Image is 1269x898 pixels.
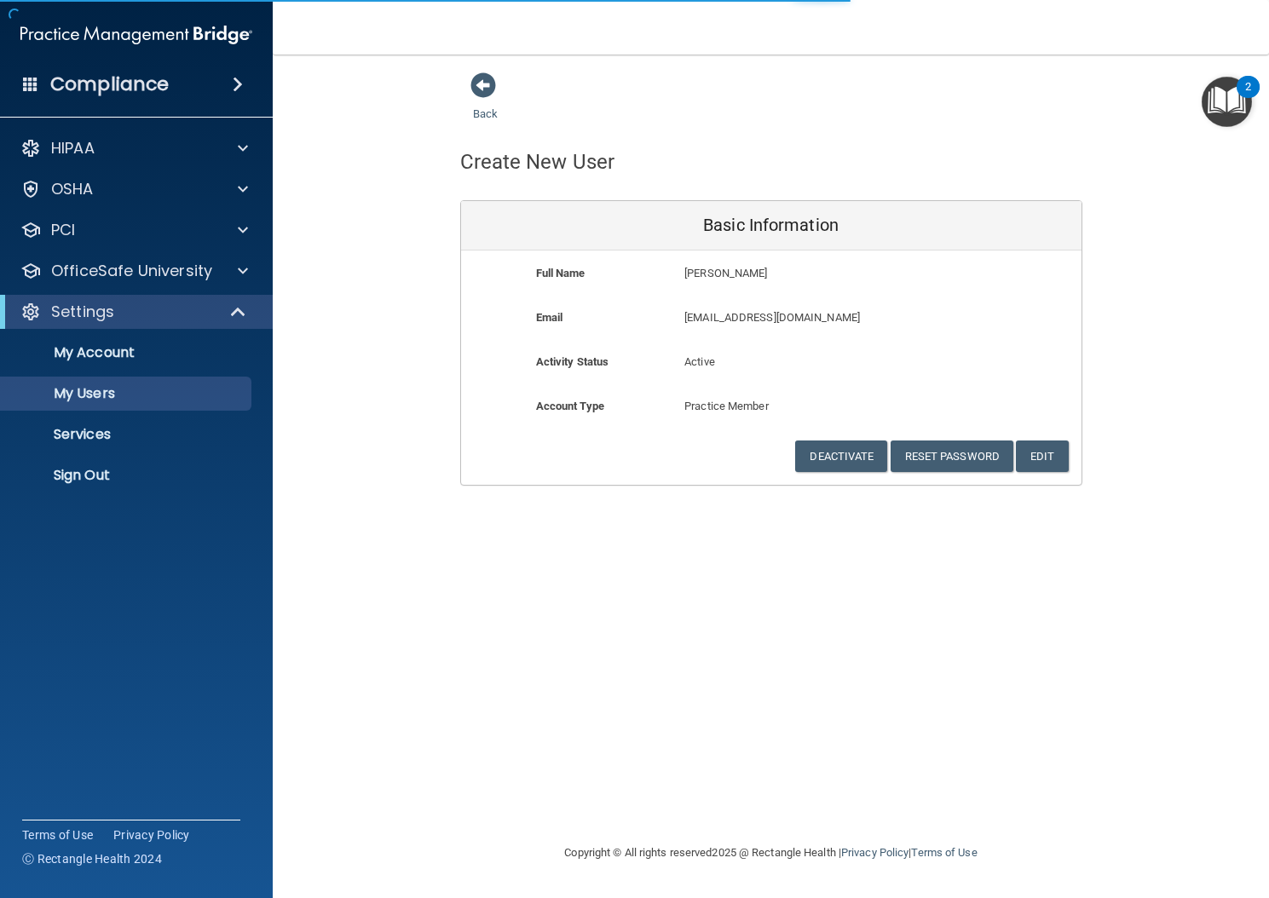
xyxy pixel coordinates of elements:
[795,440,887,472] button: Deactivate
[684,308,956,328] p: [EMAIL_ADDRESS][DOMAIN_NAME]
[974,777,1249,845] iframe: Drift Widget Chat Controller
[22,826,93,843] a: Terms of Use
[20,179,248,199] a: OSHA
[891,440,1013,472] button: Reset Password
[841,846,908,859] a: Privacy Policy
[684,352,857,372] p: Active
[20,302,247,322] a: Settings
[22,850,162,867] span: Ⓒ Rectangle Health 2024
[113,826,190,843] a: Privacy Policy
[911,846,977,859] a: Terms of Use
[1016,440,1068,472] button: Edit
[11,344,244,361] p: My Account
[460,151,615,173] h4: Create New User
[11,426,244,443] p: Services
[20,261,248,281] a: OfficeSafe University
[51,220,75,240] p: PCI
[684,396,857,417] p: Practice Member
[473,87,498,120] a: Back
[50,72,169,96] h4: Compliance
[536,267,585,279] b: Full Name
[20,220,248,240] a: PCI
[684,263,956,284] p: [PERSON_NAME]
[20,138,248,158] a: HIPAA
[51,261,212,281] p: OfficeSafe University
[536,311,563,324] b: Email
[536,355,609,368] b: Activity Status
[536,400,604,412] b: Account Type
[11,385,244,402] p: My Users
[51,138,95,158] p: HIPAA
[51,179,94,199] p: OSHA
[20,18,252,52] img: PMB logo
[51,302,114,322] p: Settings
[461,201,1082,250] div: Basic Information
[1245,87,1251,109] div: 2
[11,467,244,484] p: Sign Out
[460,826,1082,880] div: Copyright © All rights reserved 2025 @ Rectangle Health | |
[1202,77,1252,127] button: Open Resource Center, 2 new notifications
